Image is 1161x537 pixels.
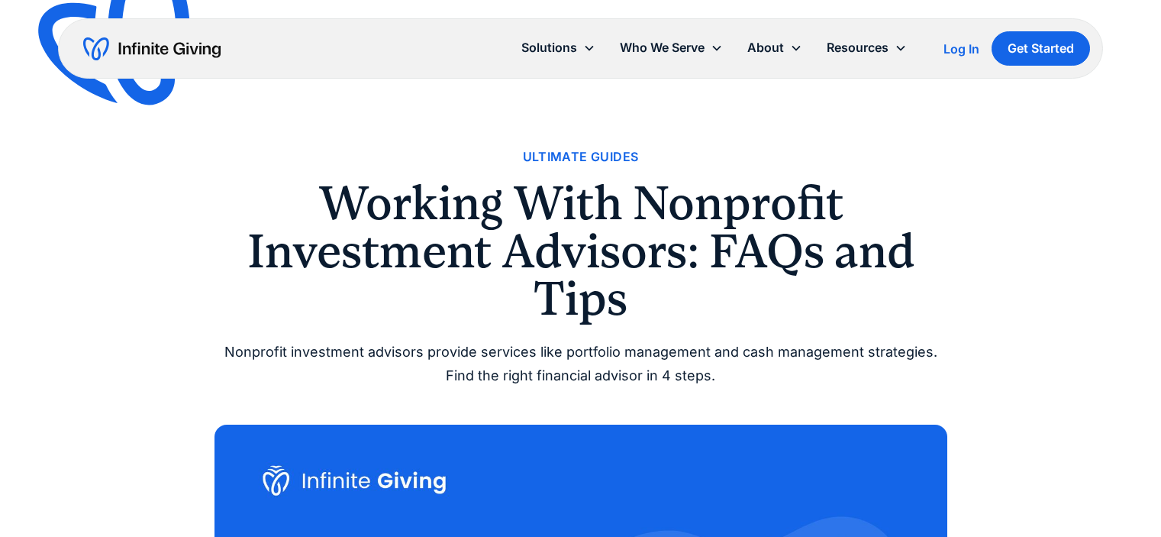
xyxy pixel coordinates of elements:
div: Log In [943,43,979,55]
a: home [83,37,221,61]
div: About [747,37,784,58]
div: Solutions [521,37,577,58]
a: Get Started [992,31,1090,66]
h1: Working With Nonprofit Investment Advisors: FAQs and Tips [214,180,947,322]
div: Resources [827,37,888,58]
a: Log In [943,40,979,58]
div: Who We Serve [608,31,735,64]
div: Who We Serve [620,37,705,58]
div: Resources [814,31,919,64]
div: Nonprofit investment advisors provide services like portfolio management and cash management stra... [214,341,947,387]
div: Solutions [509,31,608,64]
a: Ultimate Guides [523,147,639,167]
div: About [735,31,814,64]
